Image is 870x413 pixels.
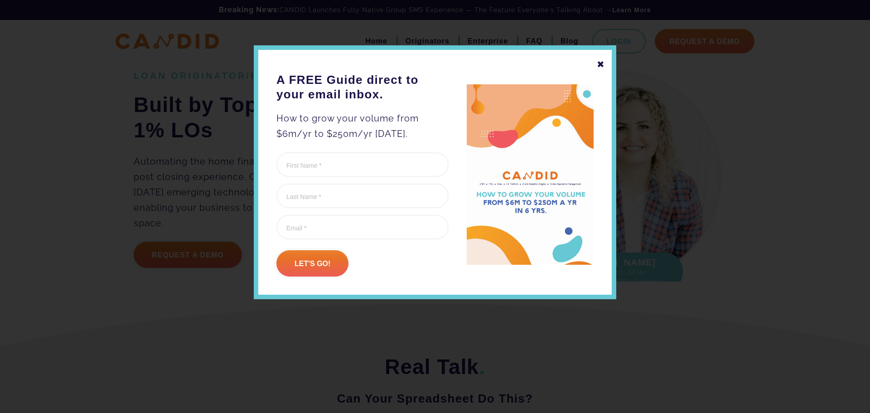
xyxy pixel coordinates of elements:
[276,250,348,277] input: Let's go!
[276,184,449,208] input: Last Name *
[597,57,605,72] div: ✖
[276,152,449,177] input: First Name *
[276,73,449,102] h3: A FREE Guide direct to your email inbox.
[276,111,449,141] p: How to grow your volume from $6m/yr to $250m/yr [DATE].
[467,84,594,265] img: A FREE Guide direct to your email inbox.
[276,215,449,239] input: Email *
